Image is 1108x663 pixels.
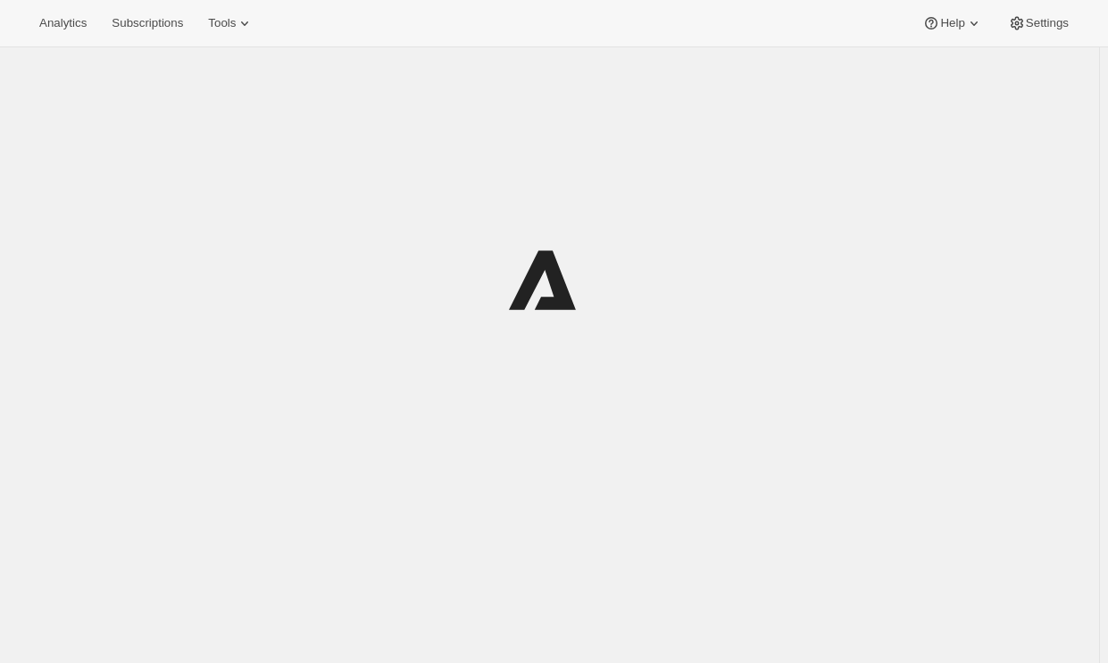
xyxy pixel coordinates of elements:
span: Settings [1026,16,1069,30]
button: Analytics [29,11,97,36]
button: Help [912,11,993,36]
button: Tools [197,11,264,36]
span: Analytics [39,16,87,30]
span: Tools [208,16,236,30]
span: Subscriptions [112,16,183,30]
span: Help [940,16,964,30]
button: Settings [997,11,1079,36]
button: Subscriptions [101,11,194,36]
